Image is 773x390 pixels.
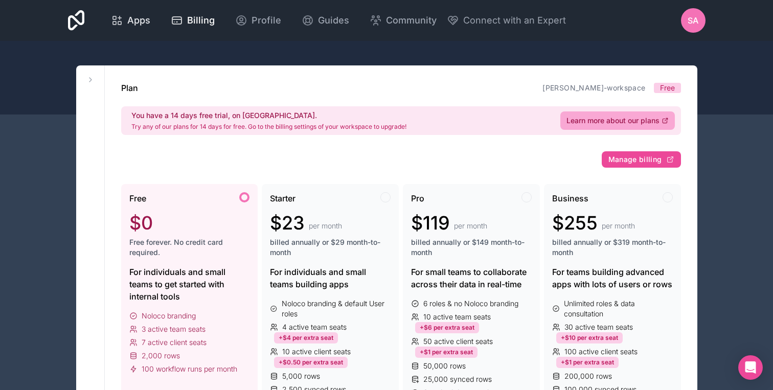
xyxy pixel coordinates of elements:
span: 6 roles & no Noloco branding [423,299,518,309]
span: Learn more about our plans [566,116,660,126]
span: Apps [127,13,150,28]
span: billed annually or $29 month-to-month [270,237,391,258]
span: $119 [411,213,450,233]
div: For individuals and small teams to get started with internal tools [129,266,250,303]
span: 200,000 rows [564,371,612,381]
span: 5,000 rows [282,371,320,381]
a: Apps [103,9,158,32]
span: per month [602,221,635,231]
span: Free [129,192,146,204]
span: 2,000 rows [142,351,180,361]
div: +$4 per extra seat [274,332,338,343]
span: Connect with an Expert [463,13,566,28]
span: Business [552,192,588,204]
h2: You have a 14 days free trial, on [GEOGRAPHIC_DATA]. [131,110,406,121]
span: billed annually or $319 month-to-month [552,237,673,258]
span: SA [688,14,698,27]
span: Community [386,13,437,28]
span: Starter [270,192,295,204]
span: 30 active team seats [564,322,633,332]
span: 25,000 synced rows [423,374,492,384]
button: Manage billing [602,151,681,168]
span: Billing [187,13,215,28]
div: For teams building advanced apps with lots of users or rows [552,266,673,290]
span: per month [454,221,487,231]
span: Pro [411,192,424,204]
span: per month [309,221,342,231]
span: 50,000 rows [423,361,466,371]
span: $0 [129,213,153,233]
span: 4 active team seats [282,322,347,332]
span: 10 active client seats [282,347,351,357]
a: Learn more about our plans [560,111,675,130]
span: Free forever. No credit card required. [129,237,250,258]
span: 100 workflow runs per month [142,364,237,374]
a: Profile [227,9,289,32]
span: Unlimited roles & data consultation [564,299,672,319]
div: Open Intercom Messenger [738,355,763,380]
span: 50 active client seats [423,336,493,347]
span: Profile [252,13,281,28]
div: +$10 per extra seat [556,332,623,343]
div: +$1 per extra seat [415,347,478,358]
span: 10 active team seats [423,312,491,322]
div: +$0.50 per extra seat [274,357,348,368]
span: Guides [318,13,349,28]
span: Noloco branding [142,311,196,321]
span: 3 active team seats [142,324,206,334]
span: Noloco branding & default User roles [282,299,391,319]
span: $255 [552,213,598,233]
span: Manage billing [608,155,662,164]
a: Community [361,9,445,32]
button: Connect with an Expert [447,13,566,28]
div: For small teams to collaborate across their data in real-time [411,266,532,290]
span: billed annually or $149 month-to-month [411,237,532,258]
div: +$1 per extra seat [556,357,619,368]
span: 7 active client seats [142,337,207,348]
span: 100 active client seats [564,347,638,357]
span: Free [660,83,675,93]
h1: Plan [121,82,138,94]
div: For individuals and small teams building apps [270,266,391,290]
a: [PERSON_NAME]-workspace [542,83,645,92]
span: $23 [270,213,305,233]
a: Billing [163,9,223,32]
p: Try any of our plans for 14 days for free. Go to the billing settings of your workspace to upgrade! [131,123,406,131]
div: +$6 per extra seat [415,322,479,333]
a: Guides [293,9,357,32]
